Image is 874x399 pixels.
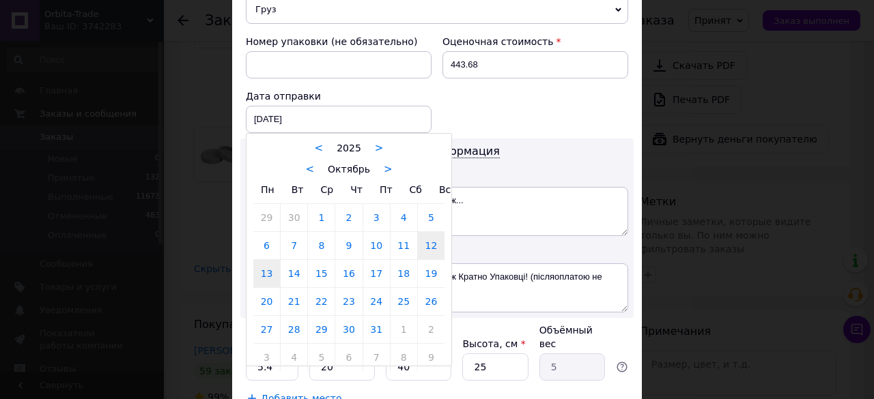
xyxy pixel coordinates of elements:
a: 27 [253,316,280,343]
span: Октябрь [328,164,370,175]
a: 9 [418,344,445,371]
a: 6 [253,232,280,259]
a: 5 [418,204,445,231]
span: Сб [410,184,422,195]
a: 30 [335,316,362,343]
a: 26 [418,288,445,315]
a: 29 [253,204,280,231]
span: Чт [350,184,363,195]
a: 20 [253,288,280,315]
span: Вс [439,184,451,195]
span: Вт [292,184,304,195]
a: 22 [308,288,335,315]
a: 2 [335,204,362,231]
a: 10 [363,232,390,259]
a: 1 [308,204,335,231]
a: 23 [335,288,362,315]
a: 15 [308,260,335,287]
a: 29 [308,316,335,343]
a: 30 [281,204,307,231]
a: 4 [281,344,307,371]
a: 21 [281,288,307,315]
a: 16 [335,260,362,287]
a: < [306,163,315,175]
a: 6 [335,344,362,371]
a: 11 [391,232,417,259]
a: 2 [418,316,445,343]
a: 7 [363,344,390,371]
a: 7 [281,232,307,259]
a: 3 [363,204,390,231]
a: < [315,142,324,154]
a: 12 [418,232,445,259]
a: 19 [418,260,445,287]
a: 28 [281,316,307,343]
a: 4 [391,204,417,231]
a: 13 [253,260,280,287]
a: 14 [281,260,307,287]
a: 8 [391,344,417,371]
a: > [384,163,393,175]
span: Пн [261,184,274,195]
a: 8 [308,232,335,259]
a: > [375,142,384,154]
a: 1 [391,316,417,343]
a: 5 [308,344,335,371]
span: Ср [320,184,333,195]
a: 31 [363,316,390,343]
span: 2025 [337,143,361,153]
a: 3 [253,344,280,371]
a: 25 [391,288,417,315]
a: 18 [391,260,417,287]
a: 24 [363,288,390,315]
a: 17 [363,260,390,287]
a: 9 [335,232,362,259]
span: Пт [380,184,393,195]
